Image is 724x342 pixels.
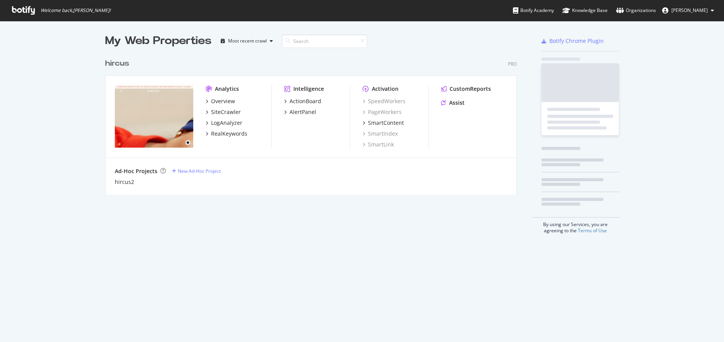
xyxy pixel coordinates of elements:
[290,97,321,105] div: ActionBoard
[215,85,239,93] div: Analytics
[363,130,398,138] a: SmartIndex
[284,108,316,116] a: AlertPanel
[293,85,324,93] div: Intelligence
[290,108,316,116] div: AlertPanel
[105,49,523,195] div: grid
[368,119,404,127] div: SmartContent
[363,97,405,105] a: SpeedWorkers
[206,130,247,138] a: RealKeywords
[284,97,321,105] a: ActionBoard
[115,167,157,175] div: Ad-Hoc Projects
[372,85,399,93] div: Activation
[562,7,608,14] div: Knowledge Base
[172,168,221,174] a: New Ad-Hoc Project
[211,119,242,127] div: LogAnalyzer
[542,37,604,45] a: Botify Chrome Plugin
[211,130,247,138] div: RealKeywords
[105,58,132,69] a: hircus
[363,141,394,148] a: SmartLink
[549,37,604,45] div: Botify Chrome Plugin
[115,85,193,148] img: hircus.fr
[450,85,491,93] div: CustomReports
[206,108,241,116] a: SiteCrawler
[211,97,235,105] div: Overview
[228,39,267,43] div: Most recent crawl
[441,99,465,107] a: Assist
[218,35,276,47] button: Most recent crawl
[671,7,708,14] span: Louis Bataille
[41,7,111,14] span: Welcome back, [PERSON_NAME] !
[282,34,367,48] input: Search
[363,119,404,127] a: SmartContent
[105,58,129,69] div: hircus
[656,4,720,17] button: [PERSON_NAME]
[532,217,619,234] div: By using our Services, you are agreeing to the
[363,108,402,116] a: PageWorkers
[211,108,241,116] div: SiteCrawler
[616,7,656,14] div: Organizations
[105,33,211,49] div: My Web Properties
[578,227,607,234] a: Terms of Use
[441,85,491,93] a: CustomReports
[449,99,465,107] div: Assist
[115,178,134,186] a: hircus2
[178,168,221,174] div: New Ad-Hoc Project
[206,97,235,105] a: Overview
[206,119,242,127] a: LogAnalyzer
[513,7,554,14] div: Botify Academy
[508,61,517,67] div: Pro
